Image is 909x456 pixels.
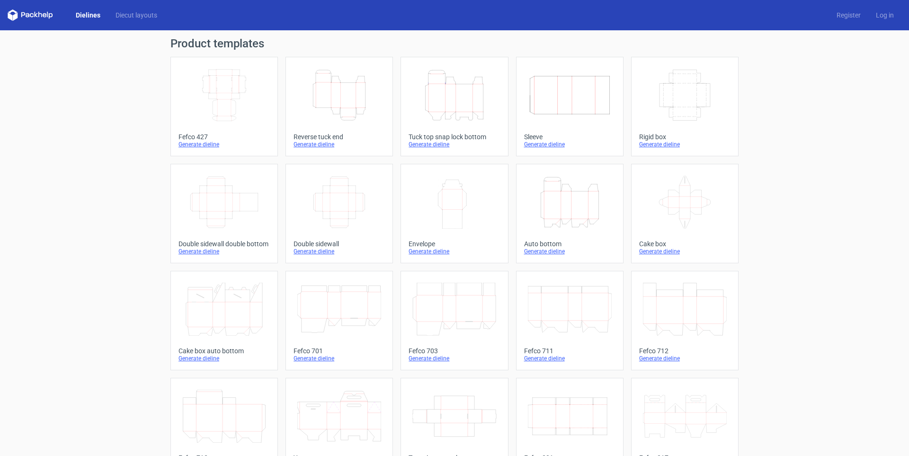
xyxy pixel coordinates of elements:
div: Envelope [409,240,500,248]
div: Generate dieline [294,355,385,362]
a: Fefco 701Generate dieline [285,271,393,370]
div: Rigid box [639,133,731,141]
a: Diecut layouts [108,10,165,20]
div: Fefco 427 [178,133,270,141]
a: Fefco 703Generate dieline [401,271,508,370]
div: Generate dieline [178,141,270,148]
a: Cake boxGenerate dieline [631,164,739,263]
div: Cake box [639,240,731,248]
div: Double sidewall double bottom [178,240,270,248]
a: Fefco 427Generate dieline [170,57,278,156]
div: Generate dieline [524,248,615,255]
a: Reverse tuck endGenerate dieline [285,57,393,156]
div: Double sidewall [294,240,385,248]
div: Generate dieline [409,355,500,362]
div: Fefco 701 [294,347,385,355]
div: Generate dieline [524,355,615,362]
a: Fefco 711Generate dieline [516,271,624,370]
a: EnvelopeGenerate dieline [401,164,508,263]
a: Cake box auto bottomGenerate dieline [170,271,278,370]
div: Sleeve [524,133,615,141]
div: Generate dieline [639,248,731,255]
a: Tuck top snap lock bottomGenerate dieline [401,57,508,156]
div: Generate dieline [409,141,500,148]
div: Generate dieline [524,141,615,148]
a: SleeveGenerate dieline [516,57,624,156]
a: Dielines [68,10,108,20]
a: Auto bottomGenerate dieline [516,164,624,263]
a: Double sidewallGenerate dieline [285,164,393,263]
div: Auto bottom [524,240,615,248]
div: Generate dieline [178,248,270,255]
h1: Product templates [170,38,739,49]
div: Fefco 711 [524,347,615,355]
div: Reverse tuck end [294,133,385,141]
div: Generate dieline [178,355,270,362]
a: Register [829,10,868,20]
div: Tuck top snap lock bottom [409,133,500,141]
div: Generate dieline [409,248,500,255]
div: Fefco 703 [409,347,500,355]
div: Generate dieline [294,248,385,255]
a: Rigid boxGenerate dieline [631,57,739,156]
a: Double sidewall double bottomGenerate dieline [170,164,278,263]
div: Generate dieline [639,355,731,362]
div: Generate dieline [294,141,385,148]
div: Cake box auto bottom [178,347,270,355]
div: Fefco 712 [639,347,731,355]
a: Log in [868,10,901,20]
div: Generate dieline [639,141,731,148]
a: Fefco 712Generate dieline [631,271,739,370]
